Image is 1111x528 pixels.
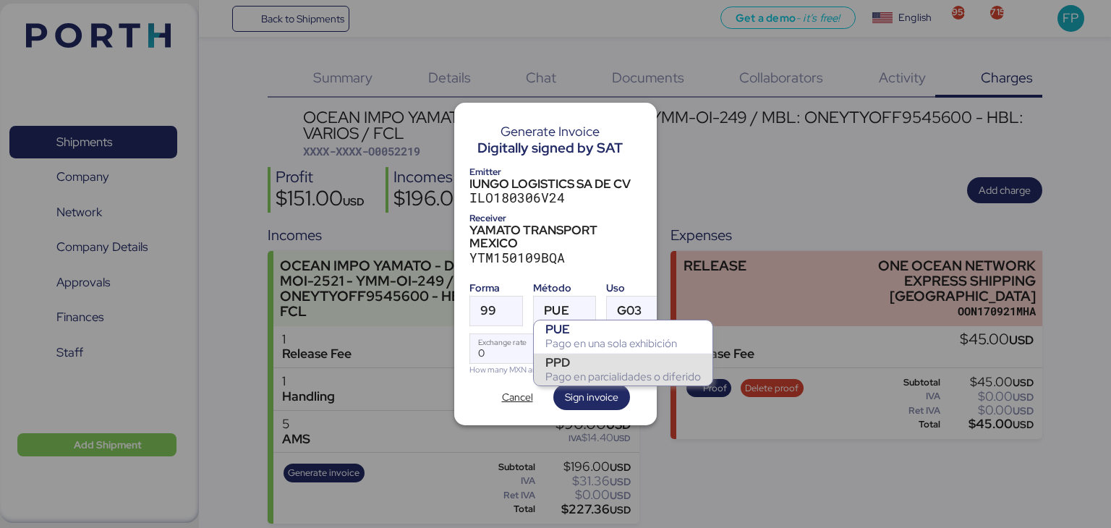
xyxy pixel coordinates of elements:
[469,223,642,250] div: YAMATO TRANSPORT MEXICO
[606,281,668,296] div: Uso
[502,388,533,406] span: Cancel
[553,384,630,410] button: Sign invoice
[545,322,701,336] div: PUE
[469,250,642,265] div: YTM150109BQA
[481,384,553,410] button: Cancel
[565,388,618,406] span: Sign invoice
[469,281,523,296] div: Forma
[469,177,642,190] div: IUNGO LOGISTICS SA DE CV
[470,334,668,363] input: Exchange rate
[469,190,642,205] div: ILO180306V24
[469,364,668,376] div: How many MXN are 1 USD
[477,125,623,138] div: Generate Invoice
[617,305,642,317] span: G03
[480,305,496,317] span: 99
[477,138,623,158] div: Digitally signed by SAT
[469,164,642,179] div: Emitter
[545,336,701,351] div: Pago en una sola exhibición
[533,281,595,296] div: Método
[544,305,569,317] span: PUE
[545,370,701,384] div: Pago en parcialidades o diferido
[469,210,642,226] div: Receiver
[545,355,701,370] div: PPD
